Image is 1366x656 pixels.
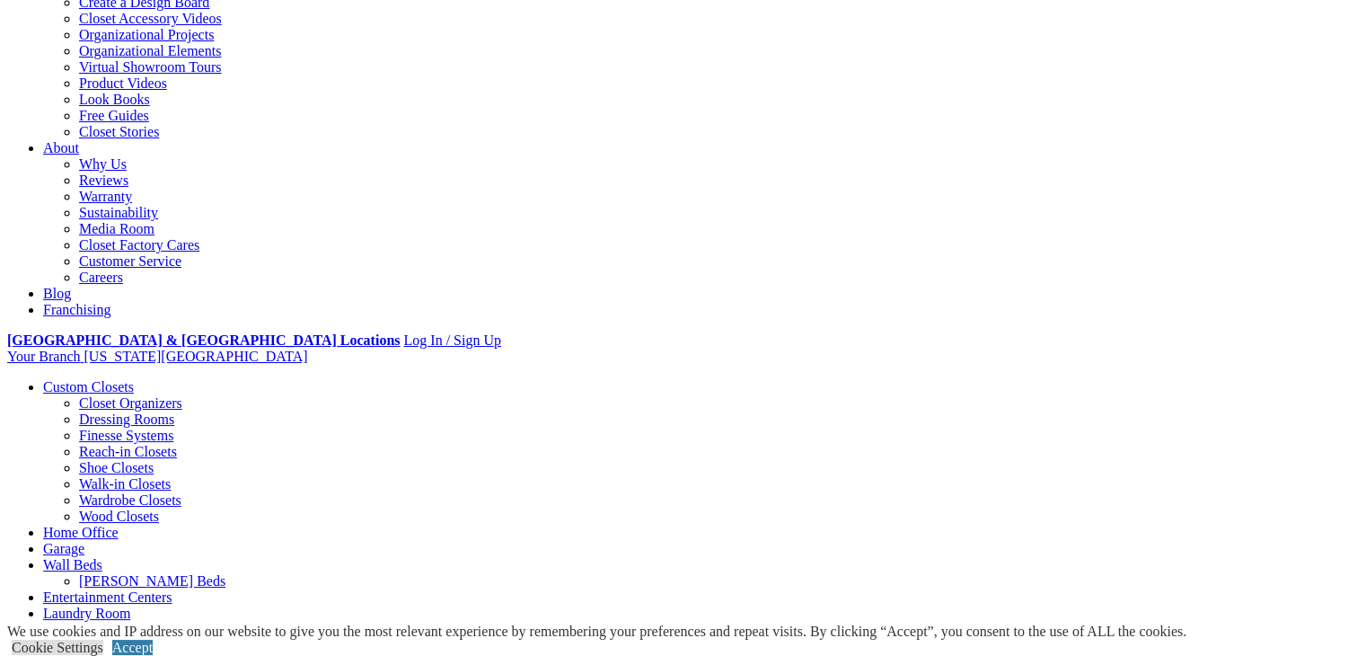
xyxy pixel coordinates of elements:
[403,332,500,348] a: Log In / Sign Up
[79,492,181,508] a: Wardrobe Closets
[43,286,71,301] a: Blog
[79,11,222,26] a: Closet Accessory Videos
[79,43,221,58] a: Organizational Elements
[7,624,1186,640] div: We use cookies and IP address on our website to give you the most relevant experience by remember...
[43,525,119,540] a: Home Office
[79,395,182,411] a: Closet Organizers
[79,205,158,220] a: Sustainability
[43,606,130,621] a: Laundry Room
[79,189,132,204] a: Warranty
[79,108,149,123] a: Free Guides
[43,541,84,556] a: Garage
[84,349,307,364] span: [US_STATE][GEOGRAPHIC_DATA]
[79,124,159,139] a: Closet Stories
[79,221,154,236] a: Media Room
[79,75,167,91] a: Product Videos
[79,27,214,42] a: Organizational Projects
[79,444,177,459] a: Reach-in Closets
[7,332,400,348] a: [GEOGRAPHIC_DATA] & [GEOGRAPHIC_DATA] Locations
[43,140,79,155] a: About
[79,173,128,188] a: Reviews
[43,302,111,317] a: Franchising
[43,379,134,394] a: Custom Closets
[79,59,222,75] a: Virtual Showroom Tours
[12,640,103,655] a: Cookie Settings
[79,156,127,172] a: Why Us
[43,557,102,572] a: Wall Beds
[79,476,171,492] a: Walk-in Closets
[79,237,199,253] a: Closet Factory Cares
[79,428,173,443] a: Finesse Systems
[43,590,172,605] a: Entertainment Centers
[43,622,104,637] a: Wall Units
[79,92,150,107] a: Look Books
[79,573,225,589] a: [PERSON_NAME] Beds
[79,270,123,285] a: Careers
[79,412,174,427] a: Dressing Rooms
[7,349,80,364] span: Your Branch
[79,253,181,269] a: Customer Service
[112,640,153,655] a: Accept
[79,460,154,475] a: Shoe Closets
[79,509,159,524] a: Wood Closets
[7,349,307,364] a: Your Branch [US_STATE][GEOGRAPHIC_DATA]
